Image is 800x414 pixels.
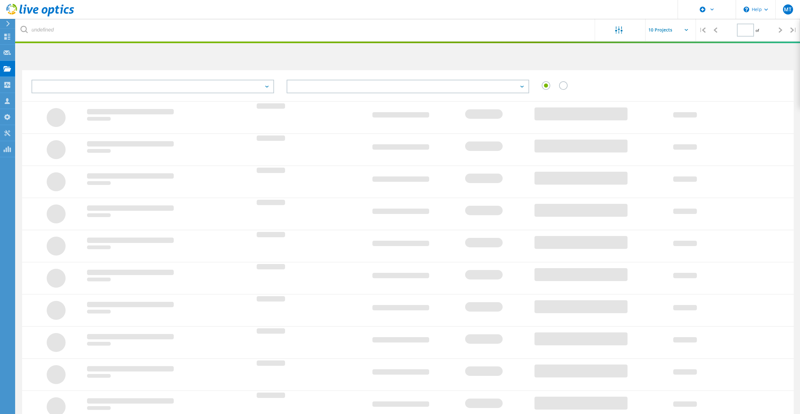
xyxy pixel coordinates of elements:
input: undefined [16,19,595,41]
a: Live Optics Dashboard [6,13,74,18]
span: MT [784,7,791,12]
div: | [787,19,800,41]
svg: \n [744,7,749,12]
div: | [696,19,709,41]
span: of [756,28,759,33]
